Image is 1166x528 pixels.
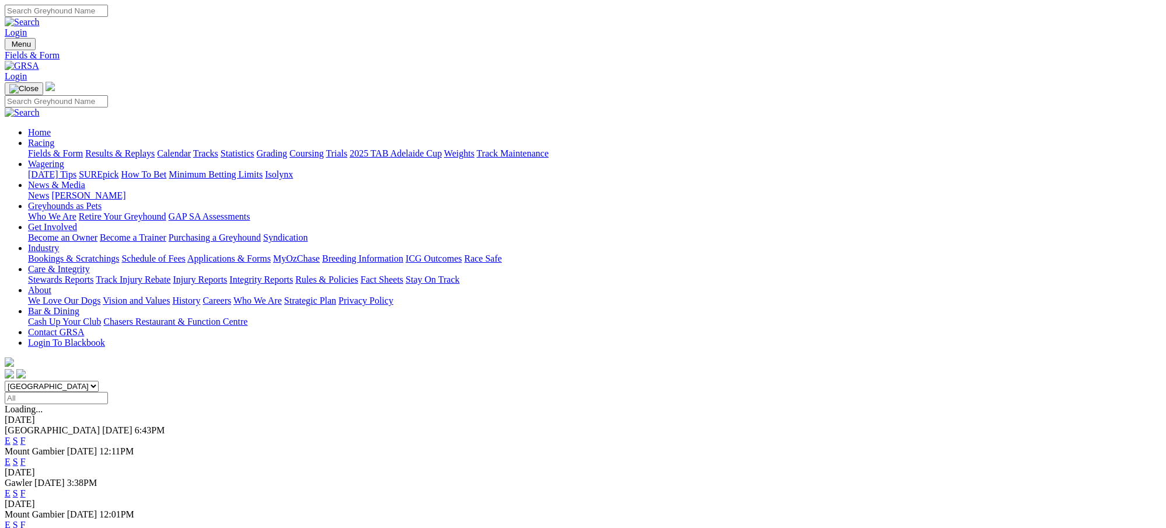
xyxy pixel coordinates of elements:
[16,369,26,378] img: twitter.svg
[322,253,403,263] a: Breeding Information
[100,232,166,242] a: Become a Trainer
[20,436,26,446] a: F
[103,317,247,326] a: Chasers Restaurant & Function Centre
[28,285,51,295] a: About
[9,84,39,93] img: Close
[28,296,100,305] a: We Love Our Dogs
[5,82,43,95] button: Toggle navigation
[5,478,32,488] span: Gawler
[121,169,167,179] a: How To Bet
[135,425,165,435] span: 6:43PM
[28,253,1161,264] div: Industry
[5,415,1161,425] div: [DATE]
[79,211,166,221] a: Retire Your Greyhound
[28,127,51,137] a: Home
[28,169,1161,180] div: Wagering
[28,338,105,348] a: Login To Blackbook
[13,457,18,467] a: S
[28,148,83,158] a: Fields & Form
[173,275,227,284] a: Injury Reports
[169,169,263,179] a: Minimum Betting Limits
[28,317,101,326] a: Cash Up Your Club
[326,148,347,158] a: Trials
[444,148,474,158] a: Weights
[5,436,11,446] a: E
[406,275,459,284] a: Stay On Track
[5,467,1161,478] div: [DATE]
[169,211,250,221] a: GAP SA Assessments
[121,253,185,263] a: Schedule of Fees
[273,253,320,263] a: MyOzChase
[28,222,77,232] a: Get Involved
[28,306,79,316] a: Bar & Dining
[20,457,26,467] a: F
[28,190,49,200] a: News
[5,446,65,456] span: Mount Gambier
[13,436,18,446] a: S
[20,488,26,498] a: F
[46,82,55,91] img: logo-grsa-white.png
[12,40,31,48] span: Menu
[5,71,27,81] a: Login
[187,253,271,263] a: Applications & Forms
[28,148,1161,159] div: Racing
[28,264,90,274] a: Care & Integrity
[295,275,358,284] a: Rules & Policies
[257,148,287,158] a: Grading
[67,478,97,488] span: 3:38PM
[28,327,84,337] a: Contact GRSA
[67,509,97,519] span: [DATE]
[96,275,170,284] a: Track Injury Rebate
[5,457,11,467] a: E
[5,5,108,17] input: Search
[233,296,282,305] a: Who We Are
[5,27,27,37] a: Login
[28,243,59,253] a: Industry
[5,50,1161,61] div: Fields & Form
[229,275,293,284] a: Integrity Reports
[28,138,54,148] a: Racing
[284,296,336,305] a: Strategic Plan
[103,296,170,305] a: Vision and Values
[34,478,65,488] span: [DATE]
[28,201,102,211] a: Greyhounds as Pets
[172,296,200,305] a: History
[79,169,118,179] a: SUREpick
[221,148,254,158] a: Statistics
[5,38,36,50] button: Toggle navigation
[169,232,261,242] a: Purchasing a Greyhound
[157,148,191,158] a: Calendar
[203,296,231,305] a: Careers
[5,369,14,378] img: facebook.svg
[5,107,40,118] img: Search
[13,488,18,498] a: S
[102,425,132,435] span: [DATE]
[28,169,76,179] a: [DATE] Tips
[28,190,1161,201] div: News & Media
[464,253,501,263] a: Race Safe
[5,61,39,71] img: GRSA
[5,509,65,519] span: Mount Gambier
[99,509,134,519] span: 12:01PM
[350,148,442,158] a: 2025 TAB Adelaide Cup
[28,180,85,190] a: News & Media
[477,148,549,158] a: Track Maintenance
[28,253,119,263] a: Bookings & Scratchings
[361,275,403,284] a: Fact Sheets
[5,95,108,107] input: Search
[28,232,97,242] a: Become an Owner
[99,446,134,456] span: 12:11PM
[5,404,43,414] span: Loading...
[5,425,100,435] span: [GEOGRAPHIC_DATA]
[28,317,1161,327] div: Bar & Dining
[5,488,11,498] a: E
[28,211,76,221] a: Who We Are
[85,148,155,158] a: Results & Replays
[406,253,462,263] a: ICG Outcomes
[51,190,125,200] a: [PERSON_NAME]
[28,159,64,169] a: Wagering
[28,232,1161,243] div: Get Involved
[338,296,393,305] a: Privacy Policy
[5,499,1161,509] div: [DATE]
[5,357,14,367] img: logo-grsa-white.png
